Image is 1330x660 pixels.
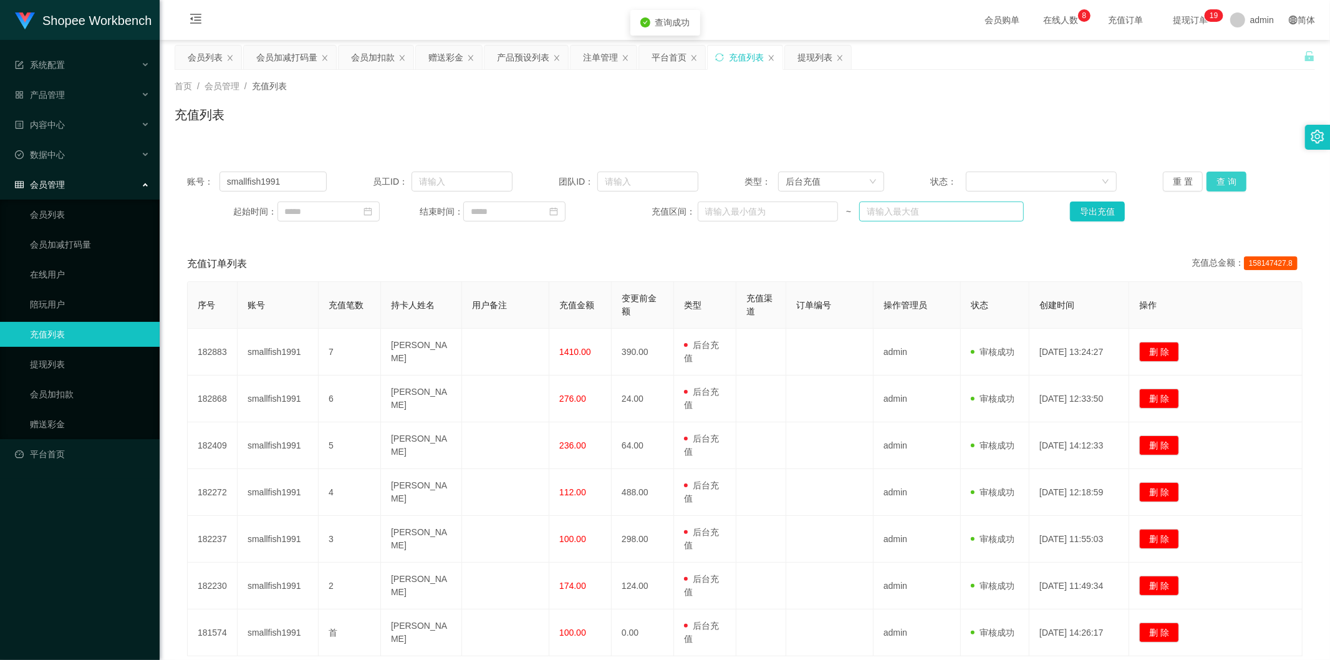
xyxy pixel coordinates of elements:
[836,54,844,62] i: 图标: close
[684,574,719,597] span: 后台充值
[1029,329,1129,376] td: [DATE] 13:24:27
[1029,376,1129,422] td: [DATE] 12:33:50
[612,469,674,516] td: 488.00
[15,12,35,30] img: logo.9652507e.png
[188,329,238,376] td: 182883
[319,516,381,563] td: 3
[583,46,618,69] div: 注单管理
[1207,172,1246,192] button: 查 询
[373,175,412,188] span: 员工ID：
[1029,422,1129,469] td: [DATE] 14:12:33
[874,563,961,609] td: admin
[381,609,462,656] td: [PERSON_NAME]
[248,300,265,310] span: 账号
[622,293,657,316] span: 变更前金额
[971,534,1014,544] span: 审核成功
[15,180,24,189] i: 图标: table
[175,105,224,124] h1: 充值列表
[971,394,1014,404] span: 审核成功
[428,46,463,69] div: 赠送彩金
[219,172,327,192] input: 请输入
[244,81,247,91] span: /
[612,609,674,656] td: 0.00
[559,487,586,497] span: 112.00
[319,329,381,376] td: 7
[559,394,586,404] span: 276.00
[549,207,558,216] i: 图标: calendar
[1139,435,1179,455] button: 删 除
[472,300,507,310] span: 用户备注
[391,300,435,310] span: 持卡人姓名
[612,563,674,609] td: 124.00
[559,175,597,188] span: 团队ID：
[188,609,238,656] td: 181574
[612,376,674,422] td: 24.00
[698,201,838,221] input: 请输入最小值为
[381,329,462,376] td: [PERSON_NAME]
[786,172,821,191] div: 后台充值
[15,120,65,130] span: 内容中心
[381,516,462,563] td: [PERSON_NAME]
[15,120,24,129] i: 图标: profile
[1139,623,1179,643] button: 删 除
[364,207,372,216] i: 图标: calendar
[559,534,586,544] span: 100.00
[321,54,329,62] i: 图标: close
[884,300,927,310] span: 操作管理员
[319,563,381,609] td: 2
[796,300,831,310] span: 订单编号
[319,609,381,656] td: 首
[1078,9,1091,22] sup: 8
[398,54,406,62] i: 图标: close
[42,1,152,41] h1: Shopee Workbench
[1192,256,1303,271] div: 充值总金额：
[205,81,239,91] span: 会员管理
[652,46,687,69] div: 平台首页
[1029,609,1129,656] td: [DATE] 14:26:17
[15,150,24,159] i: 图标: check-circle-o
[1039,300,1074,310] span: 创建时间
[256,46,317,69] div: 会员加减打码量
[1214,9,1218,22] p: 9
[1167,16,1214,24] span: 提现订单
[1311,130,1324,143] i: 图标: setting
[30,322,150,347] a: 充值列表
[188,563,238,609] td: 182230
[684,480,719,503] span: 后台充值
[238,469,319,516] td: smallfish1991
[874,469,961,516] td: admin
[684,387,719,410] span: 后台充值
[319,469,381,516] td: 4
[971,628,1014,638] span: 审核成功
[319,422,381,469] td: 5
[187,175,219,188] span: 账号：
[198,300,215,310] span: 序号
[874,609,961,656] td: admin
[971,487,1014,497] span: 审核成功
[15,60,65,70] span: 系统配置
[175,1,217,41] i: 图标: menu-fold
[559,300,594,310] span: 充值金额
[1029,563,1129,609] td: [DATE] 11:49:34
[931,175,966,188] span: 状态：
[1139,342,1179,362] button: 删 除
[238,376,319,422] td: smallfish1991
[234,205,277,218] span: 起始时间：
[30,382,150,407] a: 会员加扣款
[1139,529,1179,549] button: 删 除
[1070,201,1125,221] button: 导出充值
[1082,9,1087,22] p: 8
[15,90,24,99] i: 图标: appstore-o
[30,412,150,437] a: 赠送彩金
[1289,16,1298,24] i: 图标: global
[838,205,860,218] span: ~
[188,516,238,563] td: 182237
[1139,300,1157,310] span: 操作
[226,54,234,62] i: 图标: close
[252,81,287,91] span: 充值列表
[971,300,988,310] span: 状态
[329,300,364,310] span: 充值笔数
[1029,469,1129,516] td: [DATE] 12:18:59
[30,352,150,377] a: 提现列表
[381,469,462,516] td: [PERSON_NAME]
